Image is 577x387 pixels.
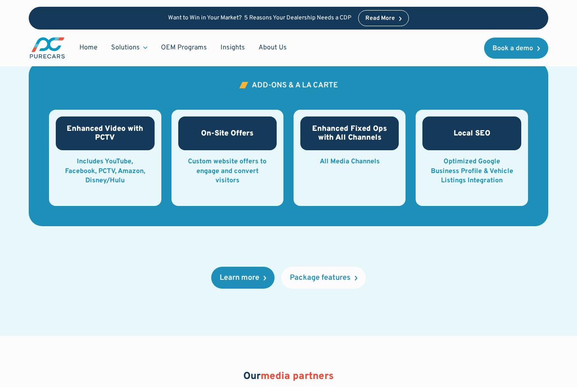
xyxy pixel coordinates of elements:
p: Want to Win in Your Market? 5 Reasons Your Dealership Needs a CDP [168,15,351,22]
a: Read More [358,10,409,26]
a: About Us [252,40,294,56]
a: Insights [214,40,252,56]
h3: Enhanced Fixed Ops with All Channels [308,124,392,143]
h2: Our [243,370,334,384]
a: Package features [281,267,366,289]
a: Home [73,40,104,56]
img: purecars logo [29,36,66,60]
h3: On-Site Offers [201,129,253,138]
div: Read More [365,16,395,22]
div: ADD-ONS & A LA CARTE [252,82,338,89]
div: Learn more [220,274,259,282]
div: All Media Channels [307,157,392,166]
div: Includes YouTube, Facebook, PCTV, Amazon, Disney/Hulu [63,157,147,185]
div: Optimized Google Business Profile & Vehicle Listings Integration [429,157,514,185]
span: media partners [261,370,334,383]
a: Learn more [211,267,275,289]
div: Solutions [111,43,140,52]
div: Solutions [104,40,154,56]
a: main [29,36,66,60]
a: Book a demo [484,38,548,59]
div: Book a demo [493,45,533,52]
a: OEM Programs [154,40,214,56]
div: Custom website offers to engage and convert visitors [185,157,270,185]
h3: Enhanced Video with PCTV [63,124,147,143]
div: Package features [290,274,351,282]
h3: Local SEO [454,129,490,138]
